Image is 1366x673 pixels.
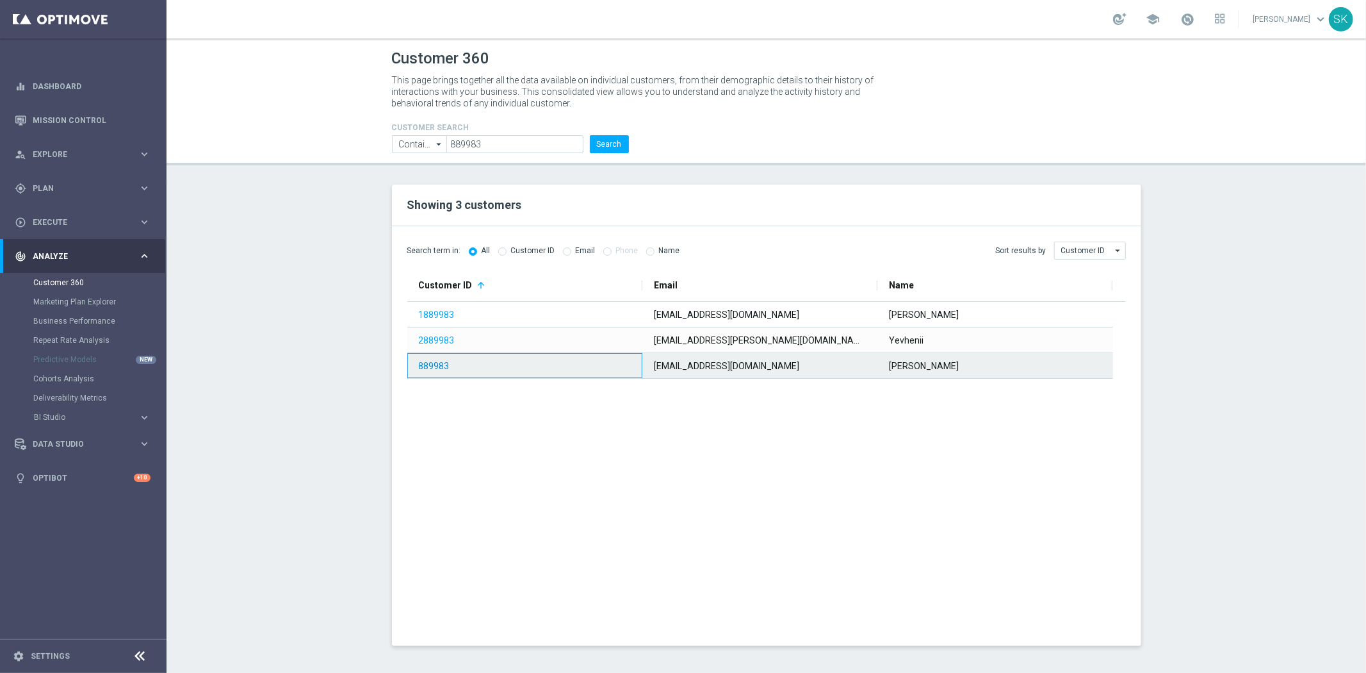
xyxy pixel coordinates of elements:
div: BI Studio [34,413,138,421]
span: [EMAIL_ADDRESS][DOMAIN_NAME] [654,310,799,320]
span: [EMAIL_ADDRESS][PERSON_NAME][DOMAIN_NAME] [654,335,869,345]
i: keyboard_arrow_right [138,411,150,424]
span: Sort results by [996,245,1046,256]
input: Customer ID [1054,242,1126,260]
div: Press SPACE to select this row. [407,328,1113,353]
a: [PERSON_NAME]keyboard_arrow_down [1251,10,1329,29]
div: Execute [15,217,138,228]
div: Predictive Models [33,350,165,369]
button: equalizer Dashboard [14,81,151,92]
button: Data Studio keyboard_arrow_right [14,439,151,449]
span: Name [889,280,914,290]
button: Search [590,135,629,153]
button: play_circle_outline Execute keyboard_arrow_right [14,217,151,228]
div: Repeat Rate Analysis [33,331,165,350]
div: Optibot [15,461,150,495]
div: Deliverability Metrics [33,388,165,408]
a: Deliverability Metrics [33,393,133,403]
i: arrow_drop_down [433,136,446,153]
h4: CUSTOMER SEARCH [392,123,629,132]
div: +10 [134,474,150,482]
i: settings [13,651,24,662]
input: Contains [392,135,447,153]
span: Data Studio [33,440,138,448]
span: school [1146,12,1160,26]
span: [PERSON_NAME] [889,310,959,320]
div: Data Studio [15,438,138,450]
i: equalizer [15,81,26,92]
button: Mission Control [14,115,151,126]
button: person_search Explore keyboard_arrow_right [14,149,151,160]
span: Execute [33,219,138,226]
p: This page brings together all the data available on individual customers, from their demographic ... [392,74,885,109]
div: Dashboard [15,69,150,103]
button: BI Studio keyboard_arrow_right [33,412,151,422]
button: lightbulb Optibot +10 [14,473,151,483]
span: Explore [33,151,138,158]
a: Business Performance [33,316,133,326]
div: NEW [136,356,156,364]
span: Search term in: [407,245,461,256]
a: Repeat Rate Analysis [33,335,133,345]
a: Mission Control [33,103,150,137]
span: Yevhenii [889,335,923,345]
span: Customer ID [419,280,473,290]
a: Optibot [33,461,134,495]
i: keyboard_arrow_right [138,250,150,262]
label: All [482,246,491,256]
i: gps_fixed [15,183,26,194]
span: Showing 3 customers [407,198,522,212]
div: SK [1329,7,1353,31]
a: Dashboard [33,69,150,103]
i: keyboard_arrow_right [138,216,150,228]
div: Marketing Plan Explorer [33,292,165,312]
span: [EMAIL_ADDRESS][DOMAIN_NAME] [654,361,799,371]
a: 2889983 [419,335,455,345]
i: track_changes [15,251,26,262]
span: Email [654,280,678,290]
i: keyboard_arrow_right [138,182,150,194]
div: Mission Control [15,103,150,137]
button: track_changes Analyze keyboard_arrow_right [14,251,151,262]
label: Phone [616,246,638,256]
span: keyboard_arrow_down [1313,12,1328,26]
button: gps_fixed Plan keyboard_arrow_right [14,183,151,194]
span: Plan [33,185,138,192]
a: Marketing Plan Explorer [33,297,133,307]
div: Press SPACE to select this row. [407,353,1113,379]
a: Cohorts Analysis [33,374,133,384]
div: Press SPACE to select this row. [407,302,1113,328]
div: Analyze [15,251,138,262]
i: person_search [15,149,26,160]
label: Customer ID [511,246,555,256]
div: BI Studio [33,408,165,427]
a: Customer 360 [33,278,133,288]
span: [PERSON_NAME] [889,361,959,371]
span: Analyze [33,253,138,260]
div: Business Performance [33,312,165,331]
div: Cohorts Analysis [33,369,165,388]
span: BI Studio [34,413,126,421]
div: Plan [15,183,138,194]
label: Email [576,246,596,256]
i: keyboard_arrow_right [138,148,150,160]
i: arrow_drop_down [1112,242,1125,259]
i: keyboard_arrow_right [138,438,150,450]
h1: Customer 360 [392,49,1141,68]
div: Customer 360 [33,273,165,292]
div: Explore [15,149,138,160]
label: Name [659,246,680,256]
i: play_circle_outline [15,217,26,228]
a: Settings [31,652,70,660]
i: lightbulb [15,472,26,484]
a: 1889983 [419,310,455,320]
